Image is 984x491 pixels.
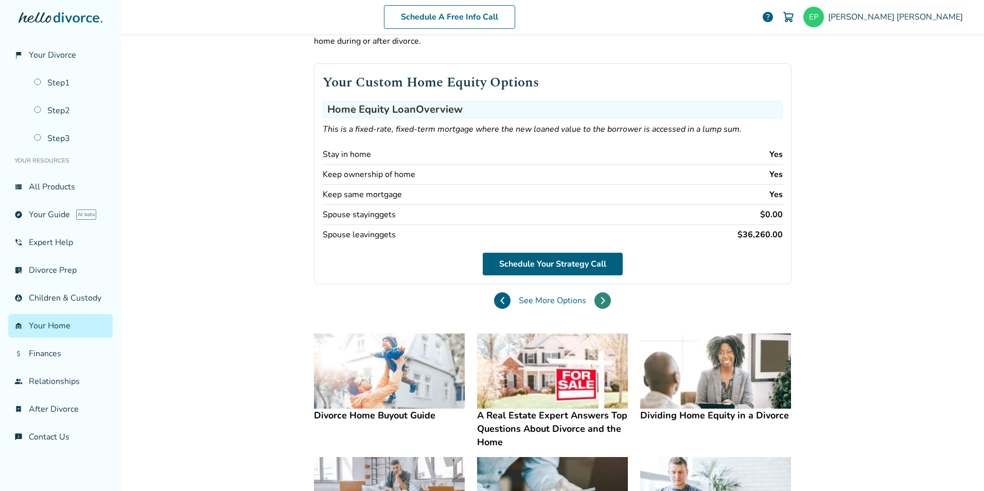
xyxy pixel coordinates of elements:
a: list_alt_checkDivorce Prep [8,258,113,282]
span: account_child [14,294,23,302]
span: flag_2 [14,51,23,59]
span: See More Options [519,295,586,306]
span: chat_info [14,433,23,441]
div: Yes [769,149,783,160]
a: groupRelationships [8,370,113,393]
div: Yes [769,189,783,200]
a: phone_in_talkExpert Help [8,231,113,254]
h3: Home Equity Loan Overview [323,101,783,118]
img: Dividing Home Equity in a Divorce [640,334,791,409]
div: Yes [769,169,783,180]
a: Divorce Home Buyout GuideDivorce Home Buyout Guide [314,334,465,423]
span: explore [14,211,23,219]
span: phone_in_talk [14,238,23,247]
a: chat_infoContact Us [8,425,113,449]
div: Spouse staying gets [323,209,396,220]
span: bookmark_check [14,405,23,413]
span: Your Divorce [29,49,76,61]
a: exploreYour GuideAI beta [8,203,113,226]
img: A Real Estate Expert Answers Top Questions About Divorce and the Home [477,334,628,409]
iframe: Chat Widget [933,442,984,491]
a: Step1 [28,71,113,95]
h4: A Real Estate Expert Answers Top Questions About Divorce and the Home [477,409,628,449]
a: flag_2Your Divorce [8,43,113,67]
h4: Dividing Home Equity in a Divorce [640,409,791,422]
a: garage_homeYour Home [8,314,113,338]
img: peric8882@gmail.com [803,7,824,27]
a: A Real Estate Expert Answers Top Questions About Divorce and the HomeA Real Estate Expert Answers... [477,334,628,449]
p: This is a fixed-rate, fixed-term mortgage where the new loaned value to the borrower is accessed ... [323,122,783,136]
span: [PERSON_NAME] [PERSON_NAME] [828,11,967,23]
h4: Divorce Home Buyout Guide [314,409,465,422]
li: Your Resources [8,150,113,171]
span: garage_home [14,322,23,330]
a: Schedule A Free Info Call [384,5,515,29]
span: AI beta [76,209,96,220]
a: help [762,11,774,23]
a: view_listAll Products [8,175,113,199]
a: Schedule Your Strategy Call [483,253,623,275]
span: list_alt_check [14,266,23,274]
a: attach_moneyFinances [8,342,113,365]
span: group [14,377,23,385]
a: Step2 [28,99,113,122]
a: account_childChildren & Custody [8,286,113,310]
div: $36,260.00 [737,229,783,240]
a: Dividing Home Equity in a DivorceDividing Home Equity in a Divorce [640,334,791,423]
div: Keep ownership of home [323,169,415,180]
div: Spouse leaving gets [323,229,396,240]
img: Cart [782,11,795,23]
div: $0.00 [760,209,783,220]
div: Stay in home [323,149,371,160]
span: view_list [14,183,23,191]
h2: Your Custom Home Equity Options [323,72,783,93]
img: Divorce Home Buyout Guide [314,334,465,409]
div: Keep same mortgage [323,189,402,200]
a: bookmark_checkAfter Divorce [8,397,113,421]
span: attach_money [14,349,23,358]
a: Step3 [28,127,113,150]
